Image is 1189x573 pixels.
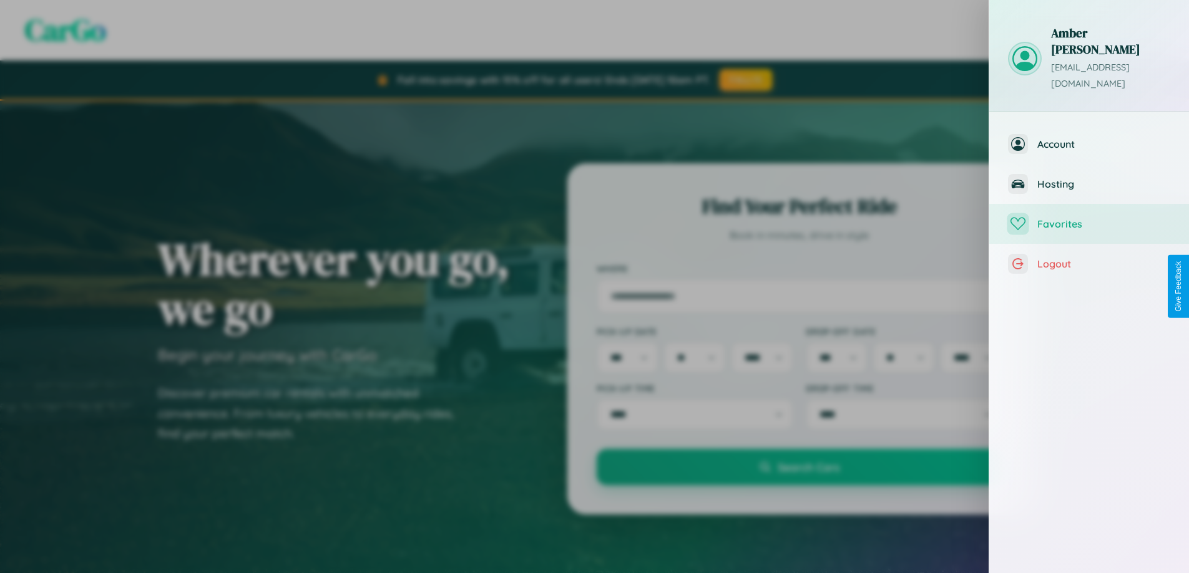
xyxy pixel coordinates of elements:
h3: Amber [PERSON_NAME] [1051,25,1170,57]
p: [EMAIL_ADDRESS][DOMAIN_NAME] [1051,60,1170,92]
span: Favorites [1037,218,1170,230]
button: Account [989,124,1189,164]
button: Hosting [989,164,1189,204]
div: Give Feedback [1174,261,1183,312]
button: Logout [989,244,1189,284]
span: Account [1037,138,1170,150]
span: Hosting [1037,178,1170,190]
span: Logout [1037,258,1170,270]
button: Favorites [989,204,1189,244]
